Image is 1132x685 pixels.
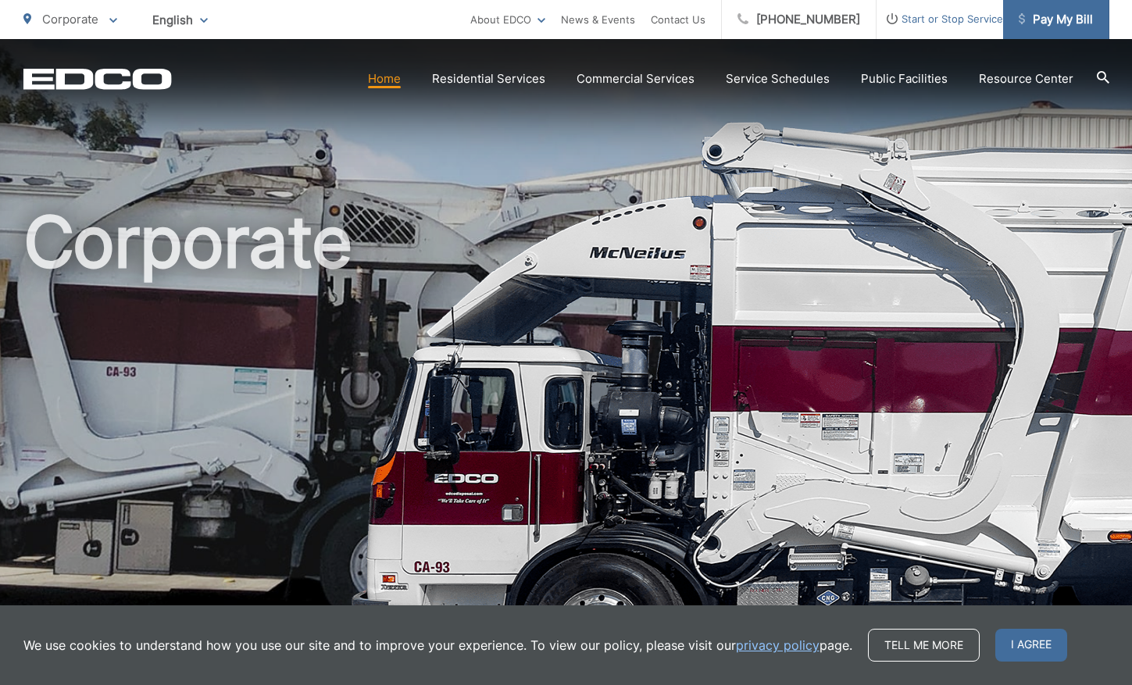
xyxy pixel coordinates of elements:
[561,10,635,29] a: News & Events
[736,636,820,655] a: privacy policy
[368,70,401,88] a: Home
[1019,10,1093,29] span: Pay My Bill
[861,70,948,88] a: Public Facilities
[979,70,1073,88] a: Resource Center
[470,10,545,29] a: About EDCO
[23,68,172,90] a: EDCD logo. Return to the homepage.
[868,629,980,662] a: Tell me more
[141,6,220,34] span: English
[651,10,705,29] a: Contact Us
[577,70,695,88] a: Commercial Services
[42,12,98,27] span: Corporate
[995,629,1067,662] span: I agree
[726,70,830,88] a: Service Schedules
[432,70,545,88] a: Residential Services
[23,636,852,655] p: We use cookies to understand how you use our site and to improve your experience. To view our pol...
